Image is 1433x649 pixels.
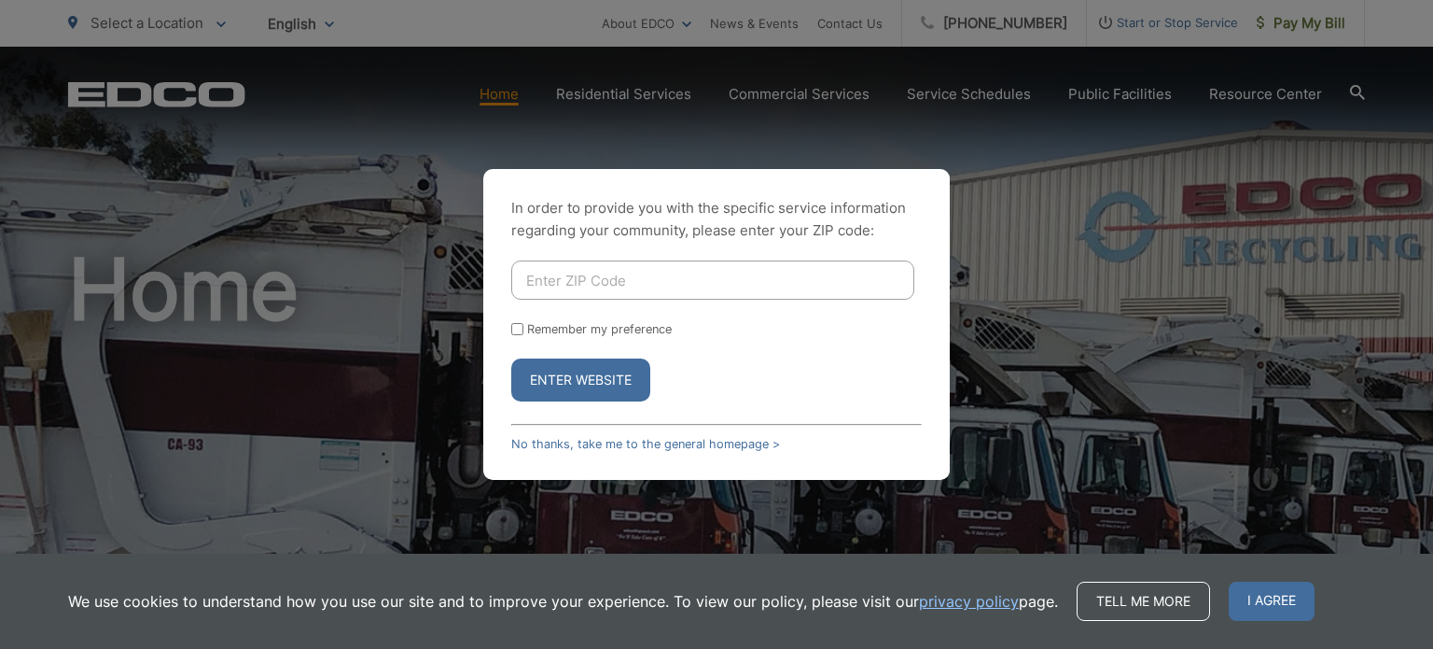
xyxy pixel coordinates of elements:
[511,261,914,300] input: Enter ZIP Code
[511,197,922,242] p: In order to provide you with the specific service information regarding your community, please en...
[68,590,1058,613] p: We use cookies to understand how you use our site and to improve your experience. To view our pol...
[1229,582,1315,621] span: I agree
[1077,582,1210,621] a: Tell me more
[511,437,780,451] a: No thanks, take me to the general homepage >
[527,322,672,336] label: Remember my preference
[511,359,650,402] button: Enter Website
[919,590,1019,613] a: privacy policy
